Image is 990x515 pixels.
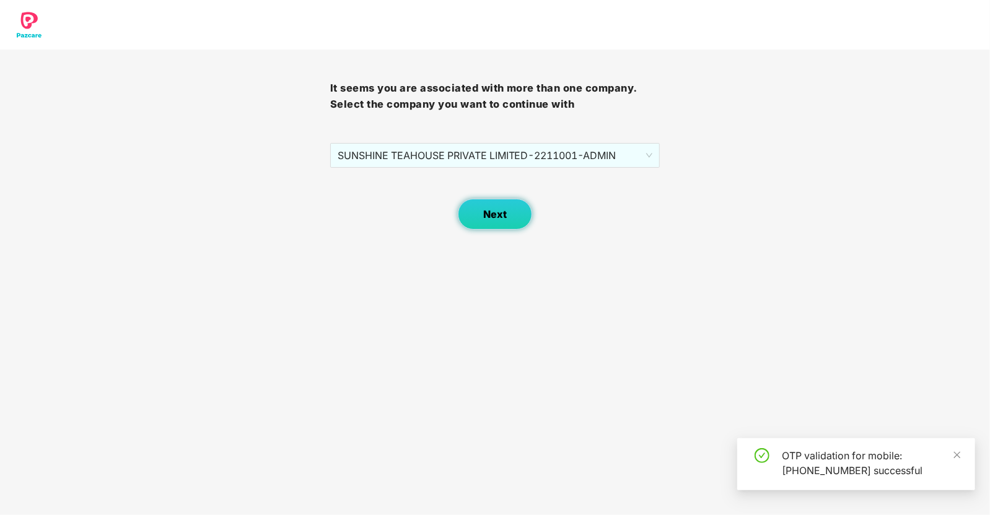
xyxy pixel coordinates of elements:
[338,144,653,167] span: SUNSHINE TEAHOUSE PRIVATE LIMITED - 2211001 - ADMIN
[755,448,769,463] span: check-circle
[330,80,660,112] h3: It seems you are associated with more than one company. Select the company you want to continue with
[458,199,532,230] button: Next
[953,451,962,459] span: close
[483,209,507,220] span: Next
[782,448,960,478] div: OTP validation for mobile: [PHONE_NUMBER] successful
